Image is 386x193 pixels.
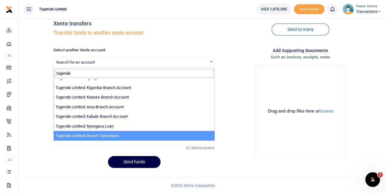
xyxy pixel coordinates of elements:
a: logo-small logo-large logo-large [5,7,13,11]
span: Tugende Limited [37,6,69,12]
a: UGX 1,675,545 [256,4,291,15]
h5: Transfer funds to another xente account [53,30,215,36]
label: Tugende Limited: Branch Operations [56,133,119,139]
li: Wallet ballance [254,4,294,15]
li: Toup your wallet [294,4,324,14]
li: Ac [5,155,13,165]
label: Tugende Limited: Kabale Branch Account [56,113,128,120]
span: Search for an account [53,57,215,68]
label: Tugende Limited: Kigumba Branch Account [56,85,131,91]
label: Tugende Limited: Arua Branch Account [56,104,124,110]
small: Peace Otema [356,4,381,9]
span: Search for an account [56,60,95,65]
div: File Uploader [255,65,346,157]
label: Tugende Limited: Nyongeza Loan [56,123,114,129]
span: characters [196,146,215,150]
label: Tugende Limited: Kasese Branch Account [56,94,129,100]
h4: Such as invoices, receipts, notes [220,54,381,61]
button: browse [319,109,333,113]
label: Select another Xente account [53,47,105,53]
a: Add money [294,6,324,11]
h4: Add supporting Documents [220,47,381,54]
li: M [5,50,13,61]
input: Search [55,69,213,78]
span: 0/140 [186,146,196,150]
span: UGX 1,675,545 [261,6,287,12]
span: Transactions [356,9,381,14]
img: profile-user [343,4,354,15]
span: Add money [294,4,324,14]
a: Send to many [272,24,329,35]
span: Search for an account [54,57,215,67]
img: logo-small [5,6,13,13]
button: Send funds [108,156,161,168]
span: 2 [378,172,383,177]
a: profile-user Peace Otema Transactions [343,4,381,15]
iframe: Intercom live chat [365,172,380,187]
div: Drag and drop files here or [258,108,344,114]
h4: Xente transfers [53,20,215,27]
